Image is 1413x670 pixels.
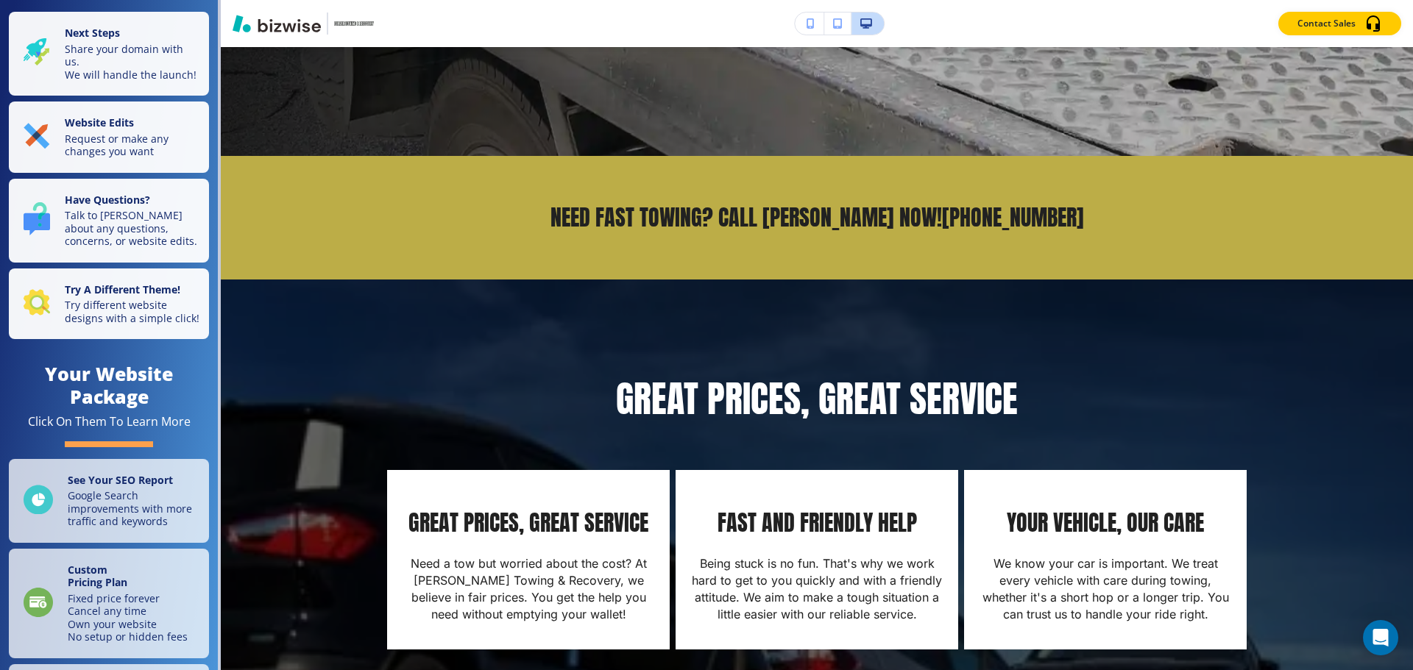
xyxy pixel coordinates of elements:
[9,268,209,340] button: Try A Different Theme!Try different website designs with a simple click!
[408,508,648,538] p: GREAT PRICES, GREAT SERVICE
[28,414,191,430] div: Click On Them To Learn More
[942,201,1084,234] a: [PHONE_NUMBER]
[9,549,209,658] a: CustomPricing PlanFixed price foreverCancel any timeOwn your websiteNo setup or hidden fees
[1007,508,1204,538] p: YOUR VEHICLE, OUR CARE
[65,193,150,207] strong: Have Questions?
[233,15,321,32] img: Bizwise Logo
[979,555,1232,623] p: We know your car is important. We treat every vehicle with care during towing, whether it's a sho...
[65,26,120,40] strong: Next Steps
[65,115,134,129] strong: Website Edits
[387,203,1247,232] p: NEED FAST TOWING? CALL [PERSON_NAME] NOW!
[68,563,127,590] strong: Custom Pricing Plan
[68,489,200,528] p: Google Search improvements with more traffic and keywords
[718,508,917,538] p: FAST AND FRIENDLY HELP
[1278,12,1401,35] button: Contact Sales
[9,12,209,96] button: Next StepsShare your domain with us.We will handle the launch!
[9,179,209,263] button: Have Questions?Talk to [PERSON_NAME] about any questions, concerns, or website edits.
[1297,17,1356,30] p: Contact Sales
[65,282,180,296] strong: Try A Different Theme!
[65,43,200,82] p: Share your domain with us. We will handle the launch!
[68,592,188,644] p: Fixed price forever Cancel any time Own your website No setup or hidden fees
[65,209,200,248] p: Talk to [PERSON_NAME] about any questions, concerns, or website edits.
[9,363,209,408] h4: Your Website Package
[9,101,209,173] button: Website EditsRequest or make any changes you want
[65,299,200,324] p: Try different website designs with a simple click!
[402,555,655,623] p: Need a tow but worried about the cost? At [PERSON_NAME] Towing & Recovery, we believe in fair pri...
[616,374,1018,424] p: GREAT PRICES, GREAT SERVICE
[65,132,200,158] p: Request or make any changes you want
[1363,620,1398,655] div: Open Intercom Messenger
[690,555,943,623] p: Being stuck is no fun. That's why we work hard to get to you quickly and with a friendly attitude...
[68,473,173,487] strong: See Your SEO Report
[9,459,209,543] a: See Your SEO ReportGoogle Search improvements with more traffic and keywords
[334,21,374,25] img: Your Logo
